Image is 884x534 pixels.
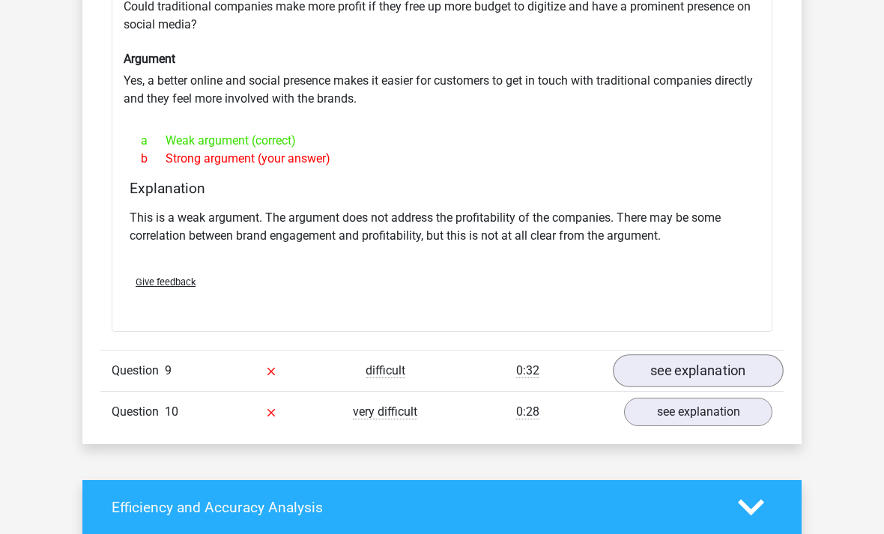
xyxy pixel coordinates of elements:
span: very difficult [353,404,417,419]
span: Question [112,403,165,421]
span: 9 [165,363,172,377]
span: 10 [165,404,178,419]
span: 0:32 [516,363,539,378]
span: 0:28 [516,404,539,419]
span: b [141,150,166,168]
h4: Efficiency and Accuracy Analysis [112,499,715,516]
p: This is a weak argument. The argument does not address the profitability of the companies. There ... [130,209,754,245]
span: a [141,132,166,150]
h4: Explanation [130,180,754,197]
h6: Argument [124,52,760,66]
div: Strong argument (your answer) [130,150,754,168]
span: Question [112,362,165,380]
a: see explanation [624,398,772,426]
a: see explanation [613,354,784,387]
div: Weak argument (correct) [130,132,754,150]
span: Give feedback [136,276,196,288]
span: difficult [366,363,405,378]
